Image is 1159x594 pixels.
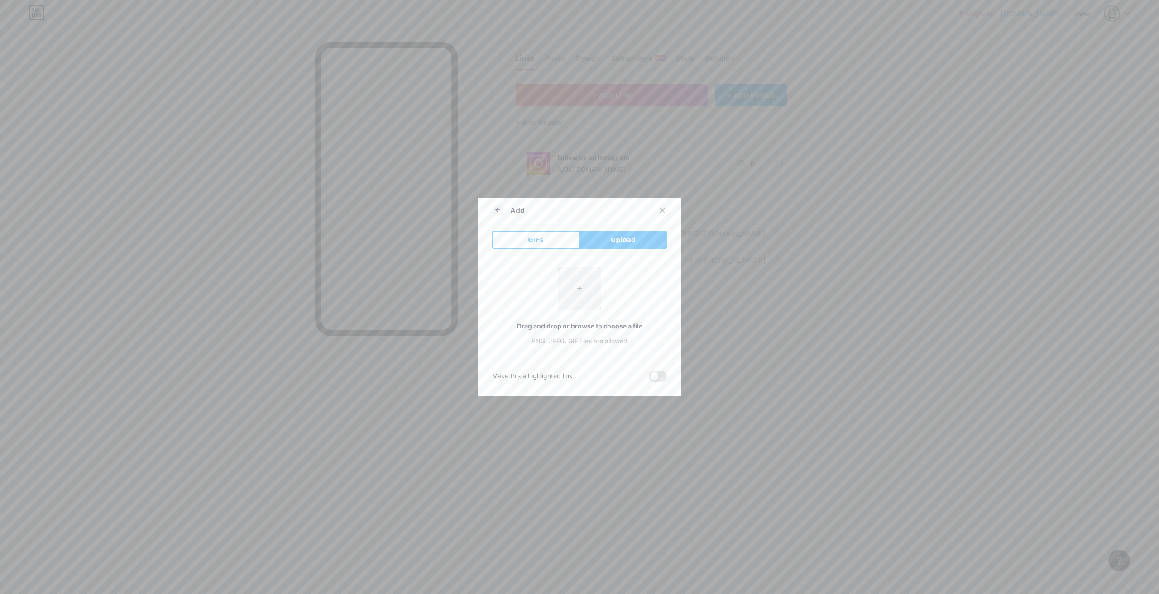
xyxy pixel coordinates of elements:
[492,371,573,382] div: Make this a highlighted link
[492,336,667,346] div: PNG, JPEG, GIF files are allowed
[510,205,525,216] div: Add
[492,231,579,249] button: GIFs
[579,231,667,249] button: Upload
[528,235,544,245] span: GIFs
[492,321,667,331] div: Drag and drop or browse to choose a file
[611,235,636,245] span: Upload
